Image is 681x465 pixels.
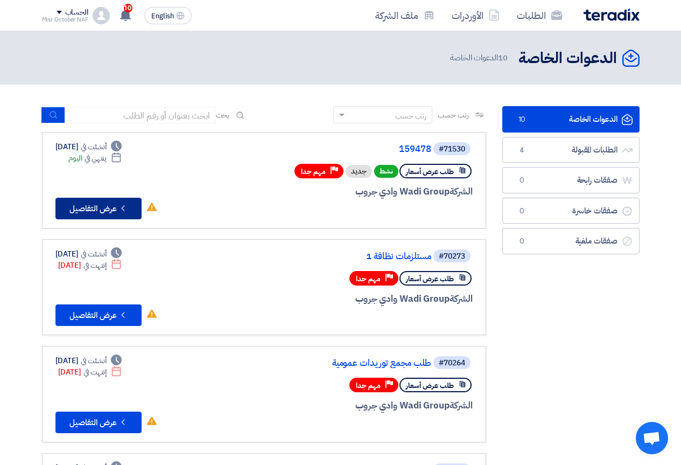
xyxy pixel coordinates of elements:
div: Wadi Group وادي جروب [214,185,473,199]
span: مهم جدا [356,380,381,391]
span: أنشئت في [81,355,107,366]
span: 10 [516,114,529,125]
button: عرض التفاصيل [55,412,142,433]
span: 10 [124,4,132,12]
a: الدعوات الخاصة10 [502,106,640,133]
span: الشركة [450,292,473,306]
div: #70264 [439,359,465,367]
span: بحث [216,109,230,121]
a: الطلبات المقبولة4 [502,137,640,163]
button: English [144,7,192,24]
a: صفقات ملغية0 [502,228,640,254]
span: 4 [516,145,529,156]
span: طلب عرض أسعار [406,274,454,284]
div: [DATE] [55,355,122,366]
span: إنتهت في [83,260,107,271]
a: صفقات خاسرة0 [502,198,640,224]
div: [DATE] [55,248,122,260]
img: Teradix logo [584,9,640,21]
a: طلب مجمع توريدات عمومية [216,358,431,368]
span: طلب عرض أسعار [406,380,454,391]
div: Wadi Group وادي جروب [214,399,473,413]
div: رتب حسب [395,110,426,122]
span: مهم جدا [356,274,381,284]
div: Misr October NAF [42,17,88,23]
span: 0 [516,236,529,247]
div: #70273 [439,253,465,260]
div: جديد [346,165,372,178]
div: Open chat [636,422,668,454]
button: عرض التفاصيل [55,198,142,219]
span: رتب حسب [438,109,468,121]
span: أنشئت في [81,141,107,152]
div: [DATE] [58,260,122,271]
a: ملف الشركة [367,3,443,28]
span: إنتهت في [83,366,107,378]
div: [DATE] [58,366,122,378]
span: طلب عرض أسعار [406,166,454,177]
a: الطلبات [508,3,571,28]
a: صفقات رابحة0 [502,167,640,193]
span: ينتهي في [85,152,107,164]
button: عرض التفاصيل [55,304,142,326]
div: الحساب [65,8,88,17]
span: الشركة [450,185,473,198]
div: #71530 [439,145,465,153]
span: الشركة [450,399,473,412]
span: 0 [516,206,529,217]
div: اليوم [68,152,122,164]
span: الدعوات الخاصة [450,52,509,64]
h2: الدعوات الخاصة [518,48,617,69]
a: مستلزمات نظافة 1 [216,252,431,261]
a: 159478 [216,144,431,154]
span: نشط [374,165,398,178]
span: 0 [516,175,529,186]
img: profile_test.png [93,7,110,24]
div: [DATE] [55,141,122,152]
span: مهم جدا [301,166,326,177]
span: أنشئت في [81,248,107,260]
div: Wadi Group وادي جروب [214,292,473,306]
span: English [151,12,174,20]
span: 10 [498,52,508,64]
a: الأوردرات [443,3,508,28]
input: ابحث بعنوان أو رقم الطلب [65,107,216,123]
